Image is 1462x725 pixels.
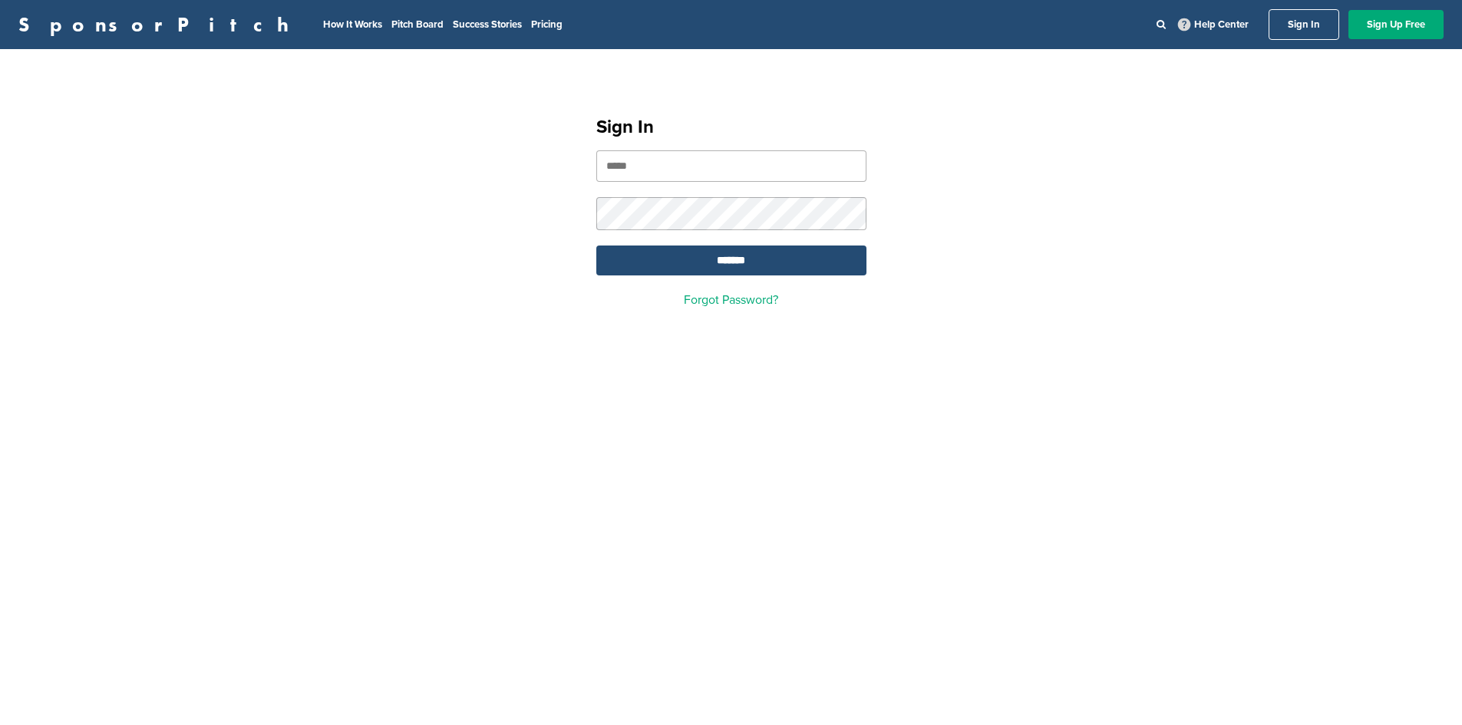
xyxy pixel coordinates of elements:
a: SponsorPitch [18,15,299,35]
a: Pricing [531,18,563,31]
a: How It Works [323,18,382,31]
a: Success Stories [453,18,522,31]
a: Forgot Password? [684,292,778,308]
a: Sign Up Free [1348,10,1444,39]
a: Help Center [1175,15,1252,34]
a: Sign In [1269,9,1339,40]
h1: Sign In [596,114,866,141]
a: Pitch Board [391,18,444,31]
